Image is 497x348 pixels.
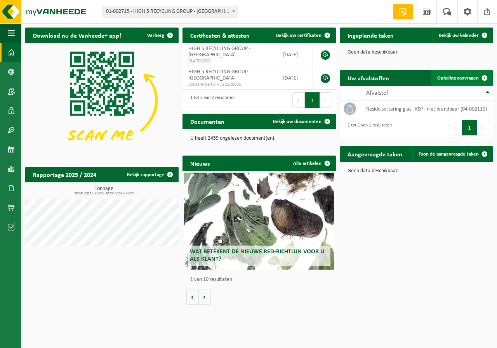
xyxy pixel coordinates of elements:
span: 2024: 20113,250 t - 2025: 12545,440 t [29,192,179,196]
td: residu sortering glas - KSP - niet brandbaar (04-002110) [360,100,493,117]
span: HIGH 5 RECYCLING GROUP - [GEOGRAPHIC_DATA] [188,69,250,81]
button: Next [320,92,332,108]
h3: Tonnage [29,186,179,196]
span: Bekijk uw documenten [273,119,321,124]
a: Bekijk rapportage [121,167,178,182]
button: Previous [292,92,305,108]
div: 1 tot 1 van 1 resultaten [344,119,392,136]
p: U heeft 2459 ongelezen document(en). [190,136,328,141]
button: Verberg [141,28,178,43]
h2: Aangevraagde taken [340,146,410,161]
h2: Download nu de Vanheede+ app! [25,28,129,43]
h2: Rapportage 2025 / 2024 [25,167,104,182]
span: Bekijk uw certificaten [276,33,321,38]
div: 1 tot 2 van 2 resultaten [186,92,235,109]
button: Volgende [199,289,211,305]
a: Alle artikelen [287,156,335,171]
h2: Ingeplande taken [340,28,401,43]
button: 1 [462,120,477,135]
a: Bekijk uw kalender [433,28,492,43]
a: Ophaling aanvragen [431,70,492,86]
span: Bekijk uw kalender [439,33,479,38]
span: Ophaling aanvragen [437,76,479,81]
span: HIGH 5 RECYCLING GROUP - [GEOGRAPHIC_DATA] [188,46,250,58]
h2: Nieuws [182,156,217,171]
span: Afvalstof [366,90,388,96]
button: Next [477,120,489,135]
span: Consent-SelfD-VEG2200066 [188,81,271,88]
a: Bekijk uw certificaten [270,28,335,43]
p: Geen data beschikbaar. [348,50,485,55]
h2: Uw afvalstoffen [340,70,397,85]
span: Verberg [147,33,164,38]
span: Wat betekent de nieuwe RED-richtlijn voor u als klant? [190,249,324,262]
a: Toon de aangevraagde taken [412,146,492,162]
button: Previous [450,120,462,135]
h2: Certificaten & attesten [182,28,257,43]
h2: Documenten [182,114,232,129]
img: Download de VHEPlus App [25,43,179,158]
p: Geen data beschikbaar. [348,168,485,174]
span: Toon de aangevraagde taken [419,152,479,157]
td: [DATE] [277,43,313,66]
a: Wat betekent de nieuwe RED-richtlijn voor u als klant? [184,173,334,270]
span: 01-002715 - HIGH 5 RECYCLING GROUP - ANTWERPEN [103,6,238,17]
a: Bekijk uw documenten [267,114,335,129]
span: VLA706090 [188,58,271,64]
button: 1 [305,92,320,108]
td: [DATE] [277,66,313,90]
p: 1 van 10 resultaten [190,277,332,282]
button: Vorige [186,289,199,305]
